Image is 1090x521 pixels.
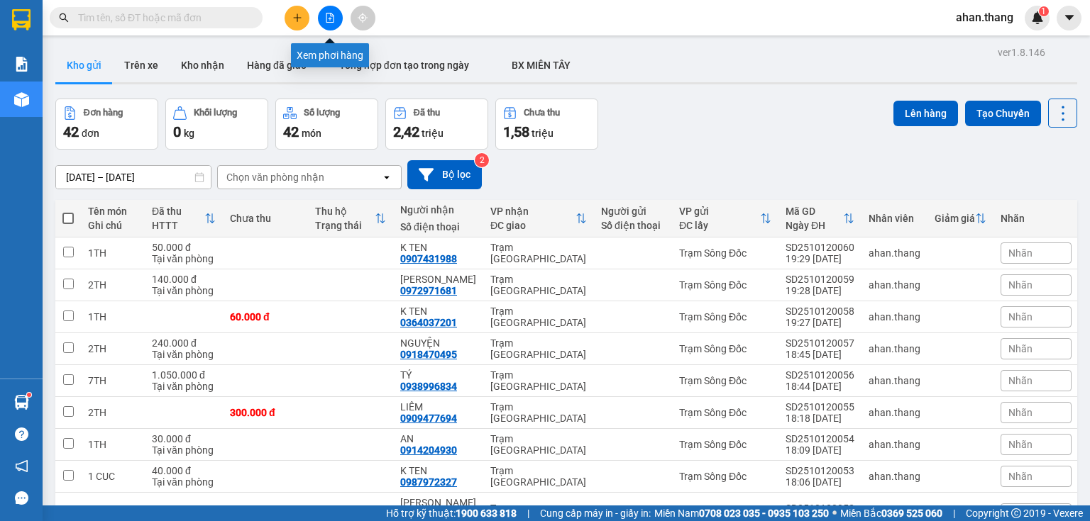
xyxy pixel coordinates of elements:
[113,48,170,82] button: Trên xe
[400,413,457,424] div: 0909477694
[786,253,854,264] div: 19:29 [DATE]
[351,6,375,30] button: aim
[490,274,587,296] div: Trạm [GEOGRAPHIC_DATA]
[400,497,476,520] div: NGUYỄN THANH
[786,206,843,217] div: Mã GD
[15,491,28,505] span: message
[275,99,378,150] button: Số lượng42món
[869,279,920,291] div: ahan.thang
[881,508,942,519] strong: 0369 525 060
[679,220,760,231] div: ĐC lấy
[527,505,529,521] span: |
[14,57,29,72] img: solution-icon
[679,311,771,323] div: Trạm Sông Đốc
[88,220,138,231] div: Ghi chú
[1008,471,1033,482] span: Nhãn
[490,337,587,360] div: Trạm [GEOGRAPHIC_DATA]
[152,465,216,476] div: 40.000 đ
[786,220,843,231] div: Ngày ĐH
[1001,213,1072,224] div: Nhãn
[1008,247,1033,259] span: Nhãn
[840,505,942,521] span: Miền Bắc
[1057,6,1081,30] button: caret-down
[601,206,665,217] div: Người gửi
[14,92,29,107] img: warehouse-icon
[475,153,489,167] sup: 2
[325,13,335,23] span: file-add
[400,306,476,317] div: K TEN
[59,13,69,23] span: search
[152,337,216,349] div: 240.000 đ
[786,317,854,328] div: 19:27 [DATE]
[456,508,517,519] strong: 1900 633 818
[679,439,771,450] div: Trạm Sông Đốc
[88,471,138,482] div: 1 CUC
[88,206,138,217] div: Tên món
[512,60,571,71] span: BX MIỀN TÂY
[285,6,309,30] button: plus
[400,221,476,233] div: Số điện thoại
[283,123,299,140] span: 42
[786,476,854,488] div: 18:06 [DATE]
[786,503,854,514] div: SD2510120052
[145,200,223,237] th: Toggle SortBy
[422,128,444,139] span: triệu
[654,505,829,521] span: Miền Nam
[152,433,216,444] div: 30.000 đ
[12,9,31,30] img: logo-vxr
[679,375,771,386] div: Trạm Sông Đốc
[786,285,854,296] div: 19:28 [DATE]
[869,471,920,482] div: ahan.thang
[165,99,268,150] button: Khối lượng0kg
[152,220,204,231] div: HTTT
[869,375,920,386] div: ahan.thang
[1039,6,1049,16] sup: 1
[194,108,237,118] div: Khối lượng
[786,337,854,349] div: SD2510120057
[869,247,920,259] div: ahan.thang
[400,253,457,264] div: 0907431988
[302,128,321,139] span: món
[786,401,854,413] div: SD2510120055
[1011,508,1021,518] span: copyright
[82,128,99,139] span: đơn
[490,306,587,328] div: Trạm [GEOGRAPHIC_DATA]
[400,317,457,328] div: 0364037201
[170,48,236,82] button: Kho nhận
[532,128,554,139] span: triệu
[679,343,771,354] div: Trạm Sông Đốc
[1008,439,1033,450] span: Nhãn
[786,444,854,456] div: 18:09 [DATE]
[152,349,216,360] div: Tại văn phòng
[230,407,301,418] div: 300.000 đ
[400,337,476,349] div: NGUYỆN
[55,99,158,150] button: Đơn hàng42đơn
[869,439,920,450] div: ahan.thang
[1008,407,1033,418] span: Nhãn
[893,101,958,126] button: Lên hàng
[292,13,302,23] span: plus
[786,381,854,392] div: 18:44 [DATE]
[869,311,920,323] div: ahan.thang
[315,220,375,231] div: Trạng thái
[400,433,476,444] div: AN
[230,311,301,323] div: 60.000 đ
[869,213,920,224] div: Nhân viên
[869,343,920,354] div: ahan.thang
[88,407,138,418] div: 2TH
[152,242,216,253] div: 50.000 đ
[400,204,476,215] div: Người nhận
[400,285,457,296] div: 0972971681
[152,274,216,285] div: 140.000 đ
[400,349,457,360] div: 0918470495
[601,220,665,231] div: Số điện thoại
[385,99,488,150] button: Đã thu2,42 triệu
[869,407,920,418] div: ahan.thang
[173,123,181,140] span: 0
[184,128,194,139] span: kg
[672,200,778,237] th: Toggle SortBy
[400,444,457,456] div: 0914204930
[786,306,854,317] div: SD2510120058
[152,285,216,296] div: Tại văn phòng
[786,413,854,424] div: 18:18 [DATE]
